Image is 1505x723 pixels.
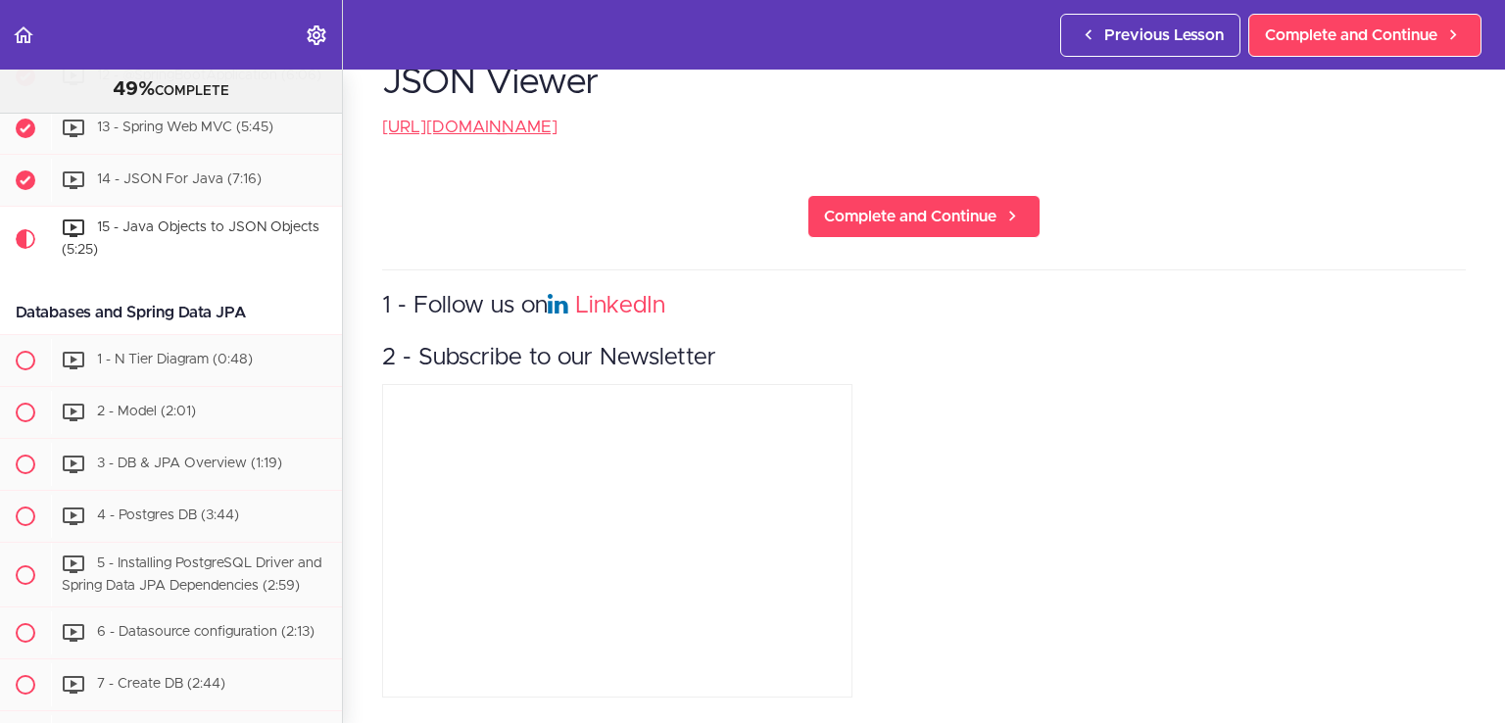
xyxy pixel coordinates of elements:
[824,205,996,228] span: Complete and Continue
[97,626,315,640] span: 6 - Datasource configuration (2:13)
[62,220,319,257] span: 15 - Java Objects to JSON Objects (5:25)
[97,353,253,366] span: 1 - N Tier Diagram (0:48)
[97,172,262,186] span: 14 - JSON For Java (7:16)
[97,120,273,134] span: 13 - Spring Web MVC (5:45)
[1060,14,1240,57] a: Previous Lesson
[305,24,328,47] svg: Settings Menu
[1248,14,1481,57] a: Complete and Continue
[1265,24,1437,47] span: Complete and Continue
[807,195,1041,238] a: Complete and Continue
[97,678,225,692] span: 7 - Create DB (2:44)
[113,79,155,99] span: 49%
[97,508,239,522] span: 4 - Postgres DB (3:44)
[382,290,1466,322] h3: 1 - Follow us on
[382,64,1466,103] h1: JSON Viewer
[382,119,558,135] a: [URL][DOMAIN_NAME]
[382,342,1466,374] h3: 2 - Subscribe to our Newsletter
[24,77,317,103] div: COMPLETE
[575,294,665,317] a: LinkedIn
[62,556,321,593] span: 5 - Installing PostgreSQL Driver and Spring Data JPA Dependencies (2:59)
[12,24,35,47] svg: Back to course curriculum
[97,457,282,470] span: 3 - DB & JPA Overview (1:19)
[1104,24,1224,47] span: Previous Lesson
[97,405,196,418] span: 2 - Model (2:01)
